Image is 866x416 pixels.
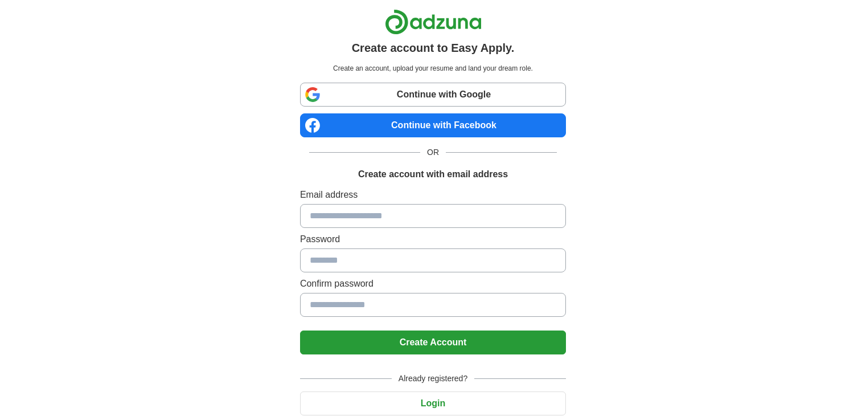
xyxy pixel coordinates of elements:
span: Already registered? [392,373,474,385]
a: Continue with Google [300,83,566,107]
img: Adzuna logo [385,9,482,35]
label: Email address [300,188,566,202]
a: Login [300,398,566,408]
h1: Create account to Easy Apply. [352,39,515,56]
label: Password [300,233,566,246]
button: Login [300,391,566,415]
button: Create Account [300,331,566,354]
p: Create an account, upload your resume and land your dream role. [302,63,564,74]
a: Continue with Facebook [300,113,566,137]
span: OR [420,146,446,158]
label: Confirm password [300,277,566,291]
h1: Create account with email address [358,168,508,181]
